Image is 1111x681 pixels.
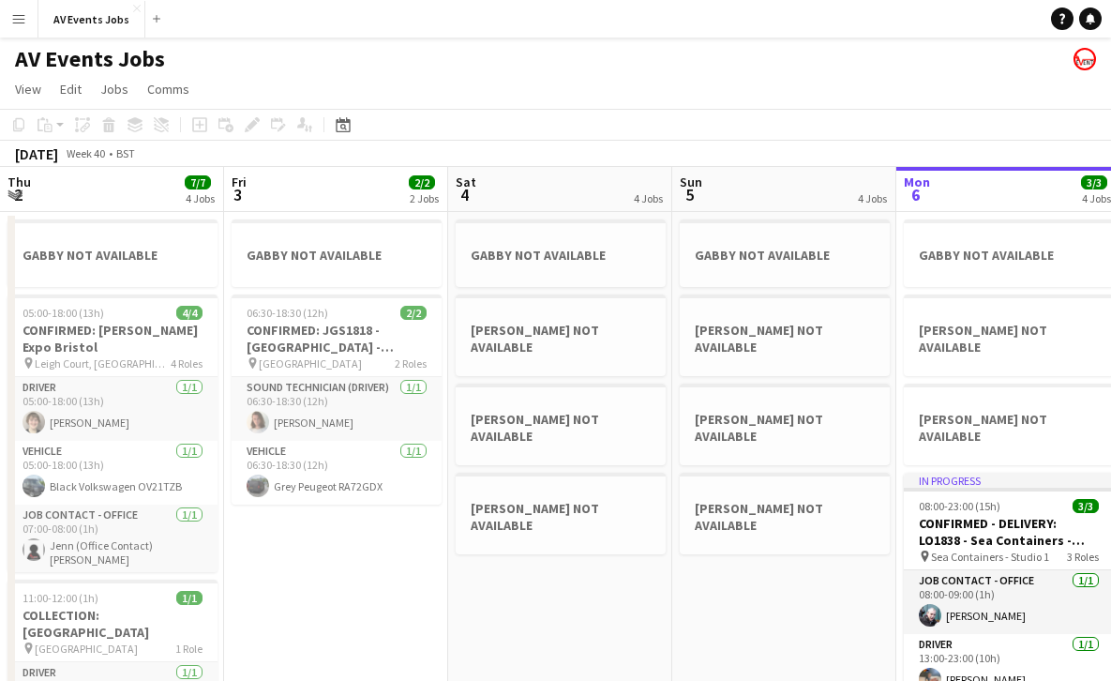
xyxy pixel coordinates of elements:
[395,356,427,371] span: 2 Roles
[400,306,427,320] span: 2/2
[232,295,442,505] app-job-card: 06:30-18:30 (12h)2/2CONFIRMED: JGS1818 - [GEOGRAPHIC_DATA] - [GEOGRAPHIC_DATA] VIP event [GEOGRAP...
[680,411,890,445] h3: [PERSON_NAME] NOT AVAILABLE
[680,384,890,465] app-job-card: [PERSON_NAME] NOT AVAILABLE
[456,473,666,554] app-job-card: [PERSON_NAME] NOT AVAILABLE
[1082,191,1111,205] div: 4 Jobs
[60,81,82,98] span: Edit
[232,377,442,441] app-card-role: Sound technician (Driver)1/106:30-18:30 (12h)[PERSON_NAME]
[8,219,218,287] app-job-card: GABBY NOT AVAILABLE
[8,247,218,264] h3: GABBY NOT AVAILABLE
[456,174,476,190] span: Sat
[680,473,890,554] app-job-card: [PERSON_NAME] NOT AVAILABLE
[8,322,218,356] h3: CONFIRMED: [PERSON_NAME] Expo Bristol
[8,377,218,441] app-card-role: Driver1/105:00-18:00 (13h)[PERSON_NAME]
[185,175,211,189] span: 7/7
[15,81,41,98] span: View
[232,247,442,264] h3: GABBY NOT AVAILABLE
[232,322,442,356] h3: CONFIRMED: JGS1818 - [GEOGRAPHIC_DATA] - [GEOGRAPHIC_DATA] VIP event
[1067,550,1099,564] span: 3 Roles
[858,191,887,205] div: 4 Jobs
[8,607,218,641] h3: COLLECTION: [GEOGRAPHIC_DATA]
[247,306,328,320] span: 06:30-18:30 (12h)
[8,295,218,572] app-job-card: 05:00-18:00 (13h)4/4CONFIRMED: [PERSON_NAME] Expo Bristol Leigh Court, [GEOGRAPHIC_DATA]4 RolesDr...
[229,184,247,205] span: 3
[901,184,930,205] span: 6
[186,191,215,205] div: 4 Jobs
[8,77,49,101] a: View
[931,550,1049,564] span: Sea Containers - Studio 1
[53,77,89,101] a: Edit
[1073,48,1096,70] app-user-avatar: Liam O'Brien
[1073,499,1099,513] span: 3/3
[456,295,666,376] app-job-card: [PERSON_NAME] NOT AVAILABLE
[634,191,663,205] div: 4 Jobs
[116,146,135,160] div: BST
[456,384,666,465] app-job-card: [PERSON_NAME] NOT AVAILABLE
[259,356,362,371] span: [GEOGRAPHIC_DATA]
[23,591,98,605] span: 11:00-12:00 (1h)
[35,356,171,371] span: Leigh Court, [GEOGRAPHIC_DATA]
[453,184,476,205] span: 4
[680,500,890,534] h3: [PERSON_NAME] NOT AVAILABLE
[456,247,666,264] h3: GABBY NOT AVAILABLE
[8,441,218,505] app-card-role: Vehicle1/105:00-18:00 (13h)Black Volkswagen OV21TZB
[680,322,890,356] h3: [PERSON_NAME] NOT AVAILABLE
[680,295,890,376] app-job-card: [PERSON_NAME] NOT AVAILABLE
[100,81,128,98] span: Jobs
[175,642,203,656] span: 1 Role
[5,184,31,205] span: 2
[15,45,165,73] h1: AV Events Jobs
[1081,175,1107,189] span: 3/3
[456,411,666,445] h3: [PERSON_NAME] NOT AVAILABLE
[93,77,136,101] a: Jobs
[232,219,442,287] app-job-card: GABBY NOT AVAILABLE
[8,174,31,190] span: Thu
[171,356,203,371] span: 4 Roles
[904,174,930,190] span: Mon
[456,322,666,356] h3: [PERSON_NAME] NOT AVAILABLE
[15,144,58,163] div: [DATE]
[35,642,138,656] span: [GEOGRAPHIC_DATA]
[176,591,203,605] span: 1/1
[409,175,435,189] span: 2/2
[680,247,890,264] h3: GABBY NOT AVAILABLE
[23,306,104,320] span: 05:00-18:00 (13h)
[677,184,702,205] span: 5
[919,499,1000,513] span: 08:00-23:00 (15h)
[410,191,439,205] div: 2 Jobs
[456,500,666,534] h3: [PERSON_NAME] NOT AVAILABLE
[38,1,145,38] button: AV Events Jobs
[680,219,890,287] app-job-card: GABBY NOT AVAILABLE
[147,81,189,98] span: Comms
[140,77,197,101] a: Comms
[680,174,702,190] span: Sun
[176,306,203,320] span: 4/4
[232,441,442,505] app-card-role: Vehicle1/106:30-18:30 (12h)Grey Peugeot RA72GDX
[456,219,666,287] app-job-card: GABBY NOT AVAILABLE
[8,505,218,574] app-card-role: Job contact - Office1/107:00-08:00 (1h)Jenn (Office Contact) [PERSON_NAME]
[62,146,109,160] span: Week 40
[232,174,247,190] span: Fri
